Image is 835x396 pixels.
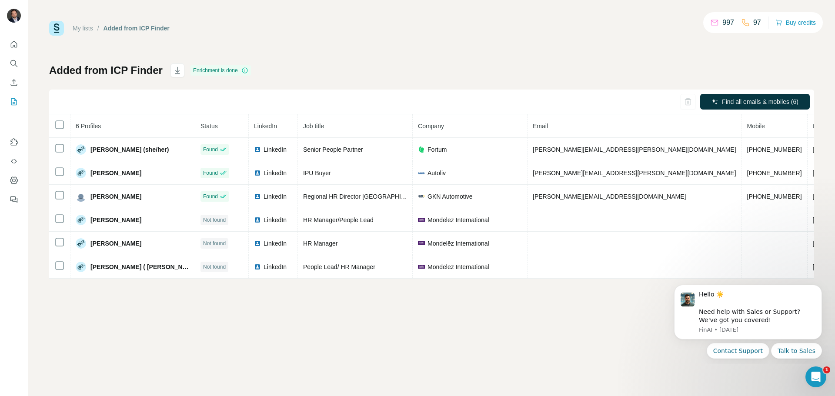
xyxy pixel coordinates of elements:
img: Avatar [7,9,21,23]
span: Mobile [747,123,765,130]
img: Surfe Logo [49,21,64,36]
span: [PHONE_NUMBER] [747,146,802,153]
li: / [97,24,99,33]
span: Status [200,123,218,130]
span: Not found [203,240,226,247]
button: Find all emails & mobiles (6) [700,94,810,110]
img: Avatar [76,262,86,272]
img: Avatar [76,238,86,249]
span: [PERSON_NAME] ( [PERSON_NAME]) [90,263,190,271]
img: company-logo [418,193,425,200]
img: Avatar [76,191,86,202]
span: Mondelēz International [428,239,489,248]
span: Regional HR Director [GEOGRAPHIC_DATA] [303,193,426,200]
span: 1 [823,366,830,373]
a: My lists [73,25,93,32]
span: [PHONE_NUMBER] [747,193,802,200]
img: LinkedIn logo [254,216,261,223]
span: Mondelēz International [428,216,489,224]
span: Found [203,169,218,177]
span: Job title [303,123,324,130]
span: [PERSON_NAME][EMAIL_ADDRESS][PERSON_NAME][DOMAIN_NAME] [533,146,736,153]
span: HR Manager [303,240,337,247]
button: Search [7,56,21,71]
button: Quick start [7,37,21,52]
span: Senior People Partner [303,146,363,153]
img: company-logo [418,265,425,268]
iframe: Intercom live chat [805,366,826,387]
span: People Lead/ HR Manager [303,263,375,270]
div: Enrichment is done [190,65,251,76]
span: [PERSON_NAME] [90,169,141,177]
img: LinkedIn logo [254,146,261,153]
button: Enrich CSV [7,75,21,90]
span: LinkedIn [254,123,277,130]
span: LinkedIn [264,239,287,248]
img: company-logo [418,218,425,221]
span: Mondelēz International [428,263,489,271]
span: 6 Profiles [76,123,101,130]
p: 97 [753,17,761,28]
span: [PERSON_NAME] [90,216,141,224]
span: Company [418,123,444,130]
img: LinkedIn logo [254,193,261,200]
span: HR Manager/People Lead [303,216,374,223]
iframe: Intercom notifications message [661,277,835,364]
img: company-logo [418,170,425,176]
img: company-logo [418,241,425,245]
img: company-logo [418,146,425,153]
img: Avatar [76,215,86,225]
span: [PERSON_NAME] [90,192,141,201]
button: Dashboard [7,173,21,188]
div: Added from ICP Finder [104,24,170,33]
span: Find all emails & mobiles (6) [722,97,798,106]
span: Email [533,123,548,130]
span: [PERSON_NAME] (she/her) [90,145,169,154]
span: [PHONE_NUMBER] [747,170,802,176]
button: Use Surfe on LinkedIn [7,134,21,150]
span: [PERSON_NAME][EMAIL_ADDRESS][PERSON_NAME][DOMAIN_NAME] [533,170,736,176]
button: Buy credits [775,17,816,29]
img: LinkedIn logo [254,240,261,247]
span: LinkedIn [264,216,287,224]
span: [PERSON_NAME] [90,239,141,248]
img: Avatar [76,144,86,155]
img: Avatar [76,168,86,178]
span: Not found [203,216,226,224]
span: IPU Buyer [303,170,331,176]
span: LinkedIn [264,145,287,154]
img: LinkedIn logo [254,263,261,270]
span: LinkedIn [264,169,287,177]
p: 997 [722,17,734,28]
span: Autoliv [428,169,446,177]
button: Use Surfe API [7,153,21,169]
span: Not found [203,263,226,271]
span: LinkedIn [264,263,287,271]
span: Fortum [428,145,447,154]
h1: Added from ICP Finder [49,63,163,77]
span: LinkedIn [264,192,287,201]
span: GKN Automotive [428,192,473,201]
button: My lists [7,94,21,110]
img: LinkedIn logo [254,170,261,176]
span: [PERSON_NAME][EMAIL_ADDRESS][DOMAIN_NAME] [533,193,686,200]
button: Feedback [7,192,21,207]
span: Found [203,146,218,153]
span: Found [203,193,218,200]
